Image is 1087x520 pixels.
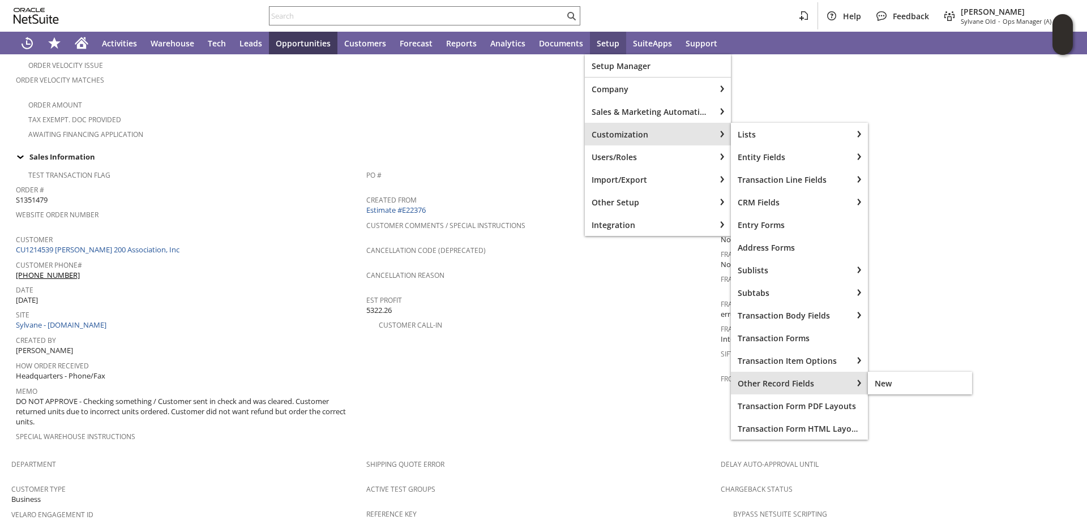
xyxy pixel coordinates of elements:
[893,11,929,22] span: Feedback
[721,334,766,345] span: Internal Error
[731,259,852,281] a: Sublists
[592,152,708,162] span: Users/Roles
[14,8,59,24] svg: logo
[366,170,382,180] a: PO #
[1003,17,1067,25] span: Ops Manager (A) (F2L)
[16,210,99,220] a: Website Order Number
[14,32,41,54] a: Recent Records
[16,235,53,244] a: Customer
[721,234,764,245] span: Not Initiated
[20,36,34,50] svg: Recent Records
[490,38,525,49] span: Analytics
[16,75,104,85] a: Order Velocity Matches
[738,265,845,276] span: Sublists
[366,459,444,469] a: Shipping Quote Error
[733,509,827,519] a: Bypass NetSuite Scripting
[721,324,797,334] a: Fraud Review Reason
[366,295,402,305] a: Est Profit
[961,17,996,25] span: Sylvane Old
[738,401,861,411] span: Transaction Form PDF Layouts
[400,38,433,49] span: Forecast
[590,32,626,54] a: Setup
[738,129,845,140] span: Lists
[269,32,337,54] a: Opportunities
[276,38,331,49] span: Opportunities
[585,168,715,191] div: Import/Export
[11,149,1071,164] div: Sales Information
[16,320,109,330] a: Sylvane - [DOMAIN_NAME]
[721,259,766,270] span: Not Required
[868,372,972,394] a: New
[721,274,780,284] a: Fraud E4F Detail
[592,174,708,185] span: Import/Export
[11,510,93,519] a: Velaro Engagement ID
[998,17,1000,25] span: -
[28,170,110,180] a: Test Transaction Flag
[1052,35,1073,55] span: Oracle Guided Learning Widget. To move around, please hold and drag
[16,371,105,381] span: Headquarters - Phone/Fax
[11,494,41,505] span: Business
[721,309,738,320] span: error
[597,38,619,49] span: Setup
[208,38,226,49] span: Tech
[564,9,578,23] svg: Search
[41,32,68,54] div: Shortcuts
[679,32,724,54] a: Support
[592,129,708,140] span: Customization
[731,123,852,145] a: Lists
[592,61,724,71] span: Setup Manager
[592,106,708,117] span: Sales & Marketing Automation
[585,213,715,236] div: Integration
[626,32,679,54] a: SuiteApps
[585,54,731,77] a: Setup Manager
[721,484,793,494] a: Chargeback Status
[721,374,789,384] a: From Subscription
[731,236,868,259] a: Address Forms
[102,38,137,49] span: Activities
[439,32,483,54] a: Reports
[731,145,852,168] a: Entity Fields
[239,38,262,49] span: Leads
[366,246,486,255] a: Cancellation Code (deprecated)
[731,168,852,191] a: Transaction Line Fields
[95,32,144,54] a: Activities
[16,345,73,356] span: [PERSON_NAME]
[585,191,715,213] div: Other Setup
[592,220,708,230] span: Integration
[875,378,965,389] span: New
[731,372,852,394] a: Other Record Fields
[337,32,393,54] a: Customers
[366,205,429,215] a: Estimate #E22376
[1052,14,1073,55] iframe: Click here to launch Oracle Guided Learning Help Panel
[738,197,845,208] span: CRM Fields
[592,197,708,208] span: Other Setup
[366,305,392,316] span: 5322.26
[16,295,38,306] span: [DATE]
[393,32,439,54] a: Forecast
[366,221,525,230] a: Customer Comments / Special Instructions
[28,100,82,110] a: Order Amount
[144,32,201,54] a: Warehouse
[585,78,715,100] div: Company
[731,281,852,304] a: Subtabs
[731,326,868,349] a: Transaction Forms
[686,38,717,49] span: Support
[28,61,103,70] a: Order Velocity Issue
[201,32,233,54] a: Tech
[483,32,532,54] a: Analytics
[738,355,845,366] span: Transaction Item Options
[16,361,89,371] a: How Order Received
[366,195,417,205] a: Created From
[539,38,583,49] span: Documents
[16,336,56,345] a: Created By
[738,174,845,185] span: Transaction Line Fields
[721,349,786,359] a: Sift Science Score
[532,32,590,54] a: Documents
[585,145,715,168] div: Users/Roles
[11,484,66,494] a: Customer Type
[366,270,444,280] a: Cancellation Reason
[721,250,783,259] a: Fraud E4F Status
[843,11,861,22] span: Help
[366,484,435,494] a: Active Test Groups
[731,417,868,440] a: Transaction Form HTML Layouts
